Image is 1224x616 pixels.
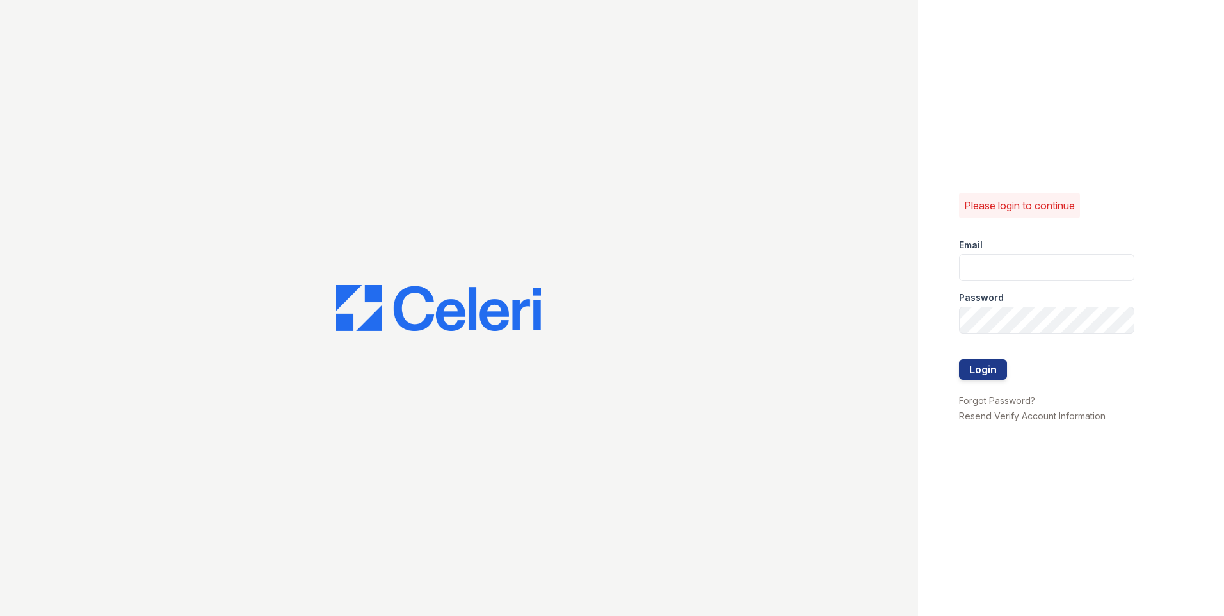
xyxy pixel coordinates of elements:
label: Password [959,291,1004,304]
p: Please login to continue [964,198,1075,213]
a: Resend Verify Account Information [959,410,1106,421]
img: CE_Logo_Blue-a8612792a0a2168367f1c8372b55b34899dd931a85d93a1a3d3e32e68fde9ad4.png [336,285,541,331]
a: Forgot Password? [959,395,1035,406]
label: Email [959,239,983,252]
button: Login [959,359,1007,380]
